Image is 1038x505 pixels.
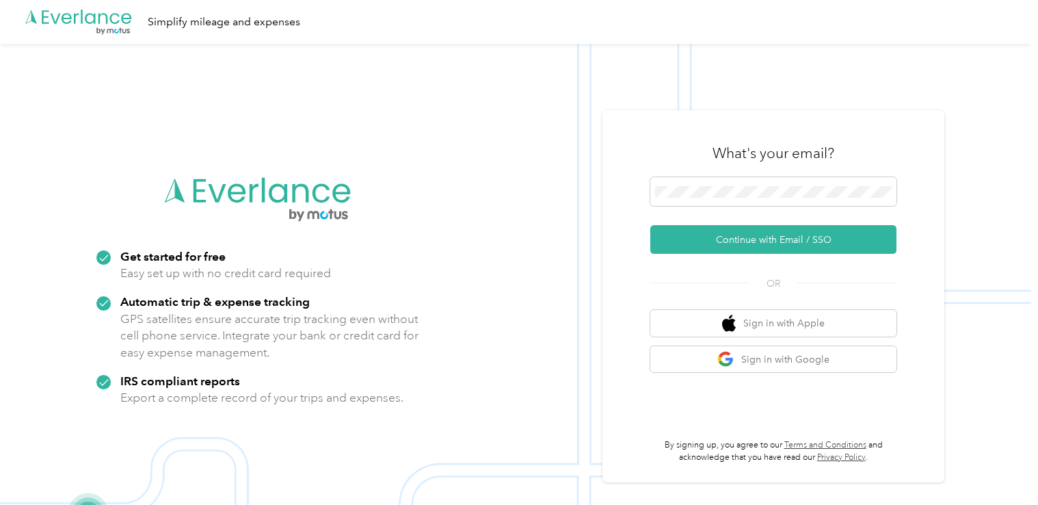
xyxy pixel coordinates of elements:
strong: Get started for free [120,249,226,263]
img: google logo [717,351,734,368]
button: apple logoSign in with Apple [650,310,896,337]
strong: IRS compliant reports [120,374,240,388]
a: Terms and Conditions [784,440,866,450]
button: Continue with Email / SSO [650,225,896,254]
p: GPS satellites ensure accurate trip tracking even without cell phone service. Integrate your bank... [120,311,419,361]
span: OR [749,276,797,291]
p: Easy set up with no credit card required [120,265,331,282]
div: Simplify mileage and expenses [148,14,300,31]
strong: Automatic trip & expense tracking [120,294,310,309]
p: By signing up, you agree to our and acknowledge that you have read our . [650,439,896,463]
a: Privacy Policy [817,452,866,463]
img: apple logo [722,315,736,332]
button: google logoSign in with Google [650,346,896,373]
h3: What's your email? [713,144,834,163]
p: Export a complete record of your trips and expenses. [120,389,403,406]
